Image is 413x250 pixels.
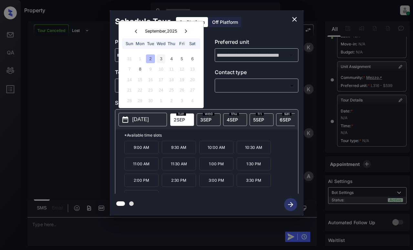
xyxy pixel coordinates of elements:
div: Tue [146,39,155,48]
div: On Platform [176,17,208,27]
div: Wed [157,39,165,48]
div: Not available Wednesday, September 10th, 2025 [157,65,165,73]
span: fri [256,112,264,116]
div: Thu [167,39,176,48]
p: Preferred community [115,38,199,48]
div: Not available Wednesday, October 1st, 2025 [157,96,165,105]
div: date-select [250,113,274,126]
div: Not available Monday, September 1st, 2025 [136,54,144,63]
button: close [288,13,301,26]
div: Not available Sunday, September 14th, 2025 [125,75,134,84]
p: 3:00 PM [199,174,233,187]
span: 2 SEP [174,117,185,122]
button: [DATE] [119,113,167,126]
p: 1:30 PM [237,157,271,170]
div: date-select [197,113,221,126]
div: September , 2025 [145,29,177,34]
div: Not available Thursday, October 2nd, 2025 [167,96,176,105]
div: Not available Saturday, September 20th, 2025 [188,75,197,84]
span: tue [176,112,186,116]
div: Choose Monday, September 8th, 2025 [136,65,144,73]
div: Not available Tuesday, September 9th, 2025 [146,65,155,73]
div: Not available Thursday, September 11th, 2025 [167,65,176,73]
p: 10:00 AM [199,141,233,154]
p: *Available time slots [124,130,298,141]
div: date-select [170,113,194,126]
div: Not available Sunday, September 7th, 2025 [125,65,134,73]
p: Preferred unit [215,38,298,48]
div: Not available Friday, September 12th, 2025 [178,65,186,73]
div: Choose Tuesday, September 2nd, 2025 [146,54,155,63]
p: 4:00 PM [124,190,159,203]
div: Not available Monday, September 22nd, 2025 [136,86,144,94]
p: 2:30 PM [162,174,196,187]
div: Not available Tuesday, September 16th, 2025 [146,75,155,84]
div: Not available Wednesday, September 24th, 2025 [157,86,165,94]
div: date-select [223,113,247,126]
div: Not available Monday, September 29th, 2025 [136,96,144,105]
p: 10:30 AM [237,141,271,154]
div: Not available Thursday, September 25th, 2025 [167,86,176,94]
span: thu [229,112,239,116]
div: Choose Friday, September 5th, 2025 [178,54,186,63]
div: Choose Wednesday, September 3rd, 2025 [157,54,165,63]
h2: Schedule Tour [110,10,176,33]
div: month 2025-09 [121,53,201,106]
div: Not available Friday, September 26th, 2025 [178,86,186,94]
p: 9:30 AM [162,141,196,154]
div: date-select [276,113,300,126]
div: In Person [117,80,197,91]
div: Not available Monday, September 15th, 2025 [136,75,144,84]
p: Contact type [215,68,298,79]
button: btn-next [280,196,301,213]
p: 3:30 PM [237,174,271,187]
div: Off Platform [209,17,241,27]
span: wed [203,112,214,116]
span: 5 SEP [253,117,264,122]
p: Select slot [115,99,298,109]
p: 11:00 AM [124,157,159,170]
div: Not available Sunday, August 31st, 2025 [125,54,134,63]
div: Not available Tuesday, September 30th, 2025 [146,96,155,105]
span: 3 SEP [200,117,212,122]
div: Not available Friday, September 19th, 2025 [178,75,186,84]
div: Choose Saturday, September 6th, 2025 [188,54,197,63]
div: Fri [178,39,186,48]
p: Tour type [115,68,199,79]
div: Not available Sunday, September 21st, 2025 [125,86,134,94]
div: Not available Friday, October 3rd, 2025 [178,96,186,105]
p: 9:00 AM [124,141,159,154]
p: [DATE] [132,116,149,123]
p: 2:00 PM [124,174,159,187]
div: Not available Saturday, September 27th, 2025 [188,86,197,94]
p: 11:30 AM [162,157,196,170]
div: Not available Wednesday, September 17th, 2025 [157,75,165,84]
div: Sat [188,39,197,48]
span: 4 SEP [227,117,238,122]
div: Not available Thursday, September 18th, 2025 [167,75,176,84]
p: 1:00 PM [199,157,233,170]
div: Not available Saturday, October 4th, 2025 [188,96,197,105]
div: Sun [125,39,134,48]
div: Not available Sunday, September 28th, 2025 [125,96,134,105]
span: 6 SEP [280,117,291,122]
span: sat [282,112,292,116]
div: Choose Thursday, September 4th, 2025 [167,54,176,63]
div: Not available Tuesday, September 23rd, 2025 [146,86,155,94]
div: Mon [136,39,144,48]
div: Not available Saturday, September 13th, 2025 [188,65,197,73]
